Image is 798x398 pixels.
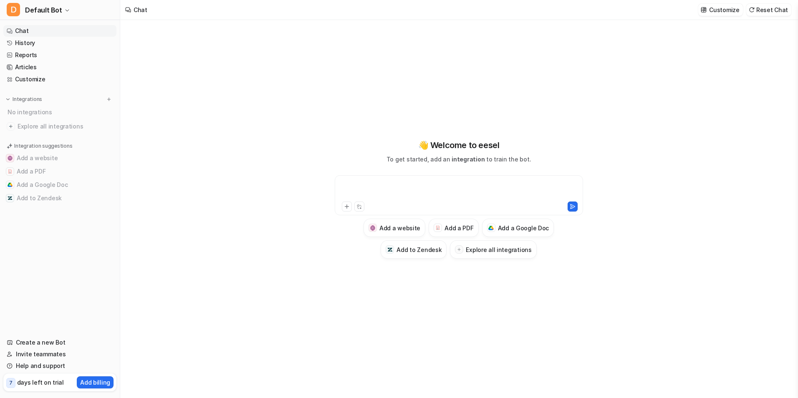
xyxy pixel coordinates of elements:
a: Invite teammates [3,348,116,360]
img: Add a PDF [8,169,13,174]
button: Add to ZendeskAdd to Zendesk [381,240,447,259]
span: integration [452,156,485,163]
button: Integrations [3,95,45,103]
a: Explore all integrations [3,121,116,132]
span: D [7,3,20,16]
img: Add to Zendesk [387,247,393,252]
p: To get started, add an to train the bot. [386,155,531,164]
button: Add billing [77,376,114,388]
a: Help and support [3,360,116,372]
h3: Add a PDF [444,224,473,232]
button: Customize [698,4,742,16]
button: Explore all integrations [450,240,536,259]
img: expand menu [5,96,11,102]
button: Add a Google DocAdd a Google Doc [3,178,116,191]
img: Add to Zendesk [8,196,13,201]
h3: Add a Google Doc [498,224,549,232]
img: menu_add.svg [106,96,112,102]
h3: Add to Zendesk [396,245,442,254]
img: customize [701,7,707,13]
a: Articles [3,61,116,73]
img: Add a Google Doc [8,182,13,187]
p: Integrations [13,96,42,103]
a: Reports [3,49,116,61]
img: Add a website [370,225,376,231]
img: Add a PDF [435,225,441,230]
button: Add a PDFAdd a PDF [3,165,116,178]
p: Add billing [80,378,110,387]
h3: Add a website [379,224,420,232]
button: Add a PDFAdd a PDF [429,219,478,237]
p: 7 [9,379,13,387]
a: Customize [3,73,116,85]
p: Customize [709,5,739,14]
button: Add to ZendeskAdd to Zendesk [3,191,116,205]
a: Create a new Bot [3,337,116,348]
img: explore all integrations [7,122,15,131]
img: reset [749,7,755,13]
div: Chat [134,5,147,14]
button: Add a Google DocAdd a Google Doc [482,219,554,237]
img: Add a Google Doc [488,226,494,231]
img: Add a website [8,156,13,161]
p: 👋 Welcome to eesel [418,139,500,151]
a: History [3,37,116,49]
button: Add a websiteAdd a website [364,219,425,237]
p: days left on trial [17,378,64,387]
button: Reset Chat [746,4,791,16]
a: Chat [3,25,116,37]
span: Explore all integrations [18,120,113,133]
span: Default Bot [25,4,62,16]
div: No integrations [5,105,116,119]
p: Integration suggestions [14,142,72,150]
button: Add a websiteAdd a website [3,151,116,165]
h3: Explore all integrations [466,245,531,254]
